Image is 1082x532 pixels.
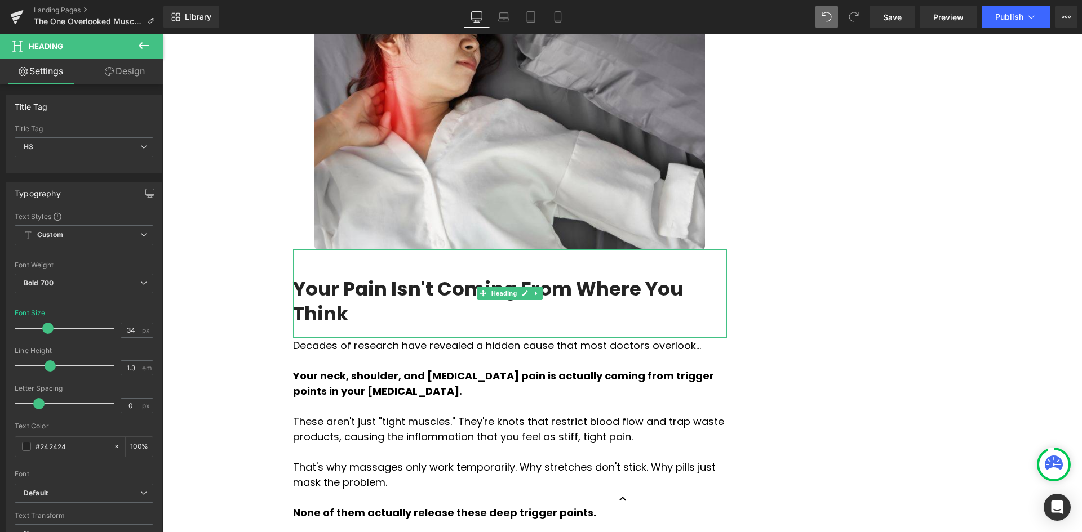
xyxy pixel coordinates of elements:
[163,6,219,28] a: New Library
[15,212,153,221] div: Text Styles
[995,12,1023,21] span: Publish
[15,182,61,198] div: Typography
[142,402,152,409] span: px
[517,6,544,28] a: Tablet
[130,243,564,292] h2: Your Pain Isn't Coming From Where You Think
[130,380,564,410] p: These aren't just "tight muscles." They're knots that restrict blood flow and trap waste products...
[544,6,571,28] a: Mobile
[368,253,380,266] a: Expand / Collapse
[84,59,166,84] a: Design
[15,309,46,317] div: Font Size
[933,11,964,23] span: Preview
[490,6,517,28] a: Laptop
[15,96,48,111] div: Title Tag
[130,472,433,486] strong: None of them actually release these deep trigger points.
[24,489,48,498] i: Default
[142,364,152,372] span: em
[24,279,54,287] b: Bold 700
[920,6,977,28] a: Preview
[883,11,902,23] span: Save
[36,440,108,453] input: Color
[37,230,63,240] b: Custom
[34,17,142,26] span: The One Overlooked Muscle Causing [MEDICAL_DATA]
[130,426,564,456] p: That's why massages only work temporarily. Why stretches don't stick. Why pills just mask the pro...
[463,6,490,28] a: Desktop
[15,347,153,355] div: Line Height
[15,470,153,478] div: Font
[130,304,564,319] p: Decades of research have revealed a hidden cause that most doctors overlook…
[326,253,356,266] span: Heading
[185,12,211,22] span: Library
[451,449,468,481] span: keyboard_arrow_up
[142,327,152,334] span: px
[15,512,153,520] div: Text Transform
[982,6,1050,28] button: Publish
[15,261,153,269] div: Font Weight
[29,42,63,51] span: Heading
[815,6,838,28] button: Undo
[1044,494,1071,521] div: Open Intercom Messenger
[24,142,33,151] b: H3
[126,437,153,457] div: %
[15,125,153,133] div: Title Tag
[1055,6,1077,28] button: More
[842,6,865,28] button: Redo
[34,6,163,15] a: Landing Pages
[130,335,551,364] strong: Your neck, shoulder, and [MEDICAL_DATA] pain is actually coming from trigger points in your [MEDI...
[15,385,153,392] div: Letter Spacing
[15,422,153,430] div: Text Color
